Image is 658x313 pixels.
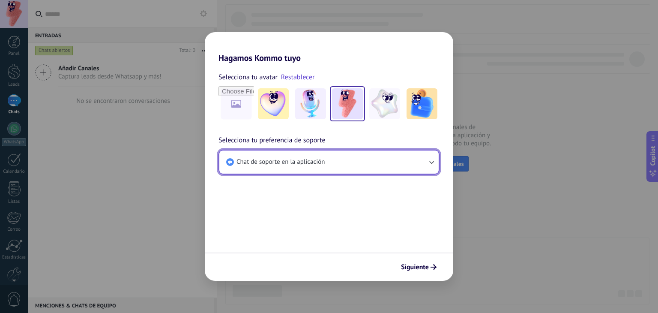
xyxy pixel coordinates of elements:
img: -2.jpeg [295,88,326,119]
span: Chat de soporte en la aplicación [236,158,325,166]
img: -5.jpeg [407,88,437,119]
h2: Hagamos Kommo tuyo [205,32,453,63]
button: Siguiente [397,260,440,274]
img: -1.jpeg [258,88,289,119]
span: Selecciona tu avatar [218,72,278,83]
button: Chat de soporte en la aplicación [219,150,439,174]
img: -4.jpeg [369,88,400,119]
span: Selecciona tu preferencia de soporte [218,135,326,146]
img: -3.jpeg [332,88,363,119]
a: Restablecer [281,73,315,81]
span: Siguiente [401,264,429,270]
